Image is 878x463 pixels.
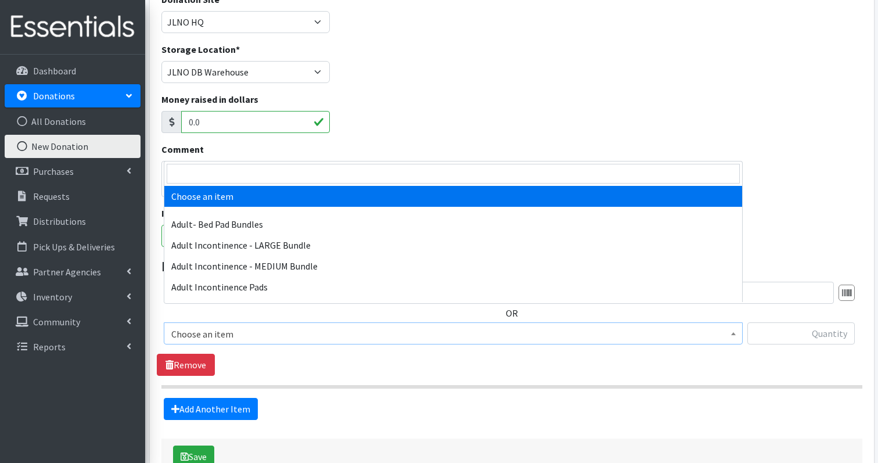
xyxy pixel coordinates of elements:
a: Purchases [5,160,141,183]
p: Inventory [33,291,72,303]
a: Donations [5,84,141,107]
a: Requests [5,185,141,208]
a: Dashboard [5,59,141,82]
a: Inventory [5,285,141,308]
label: Money raised in dollars [161,92,258,106]
a: All Donations [5,110,141,133]
p: Dashboard [33,65,76,77]
li: Adult- Bed Pad Bundles [164,214,742,235]
img: HumanEssentials [5,8,141,46]
li: Choose an item [164,186,742,207]
span: Choose an item [164,322,743,344]
p: Requests [33,191,70,202]
label: OR [506,306,518,320]
label: Issued on [161,206,206,220]
p: Donations [33,90,75,102]
a: Reports [5,335,141,358]
a: Distributions [5,210,141,233]
li: Adult Incontinence - MEDIUM Bundle [164,256,742,277]
p: Reports [33,341,66,353]
abbr: required [236,44,240,55]
p: Purchases [33,166,74,177]
a: Partner Agencies [5,260,141,283]
p: Community [33,316,80,328]
p: Partner Agencies [33,266,101,278]
a: Add Another Item [164,398,258,420]
li: Adult Incontinence Pads [164,277,742,297]
a: Pick Ups & Deliveries [5,235,141,259]
li: Adult Incontinence - SMALL Bundle [164,297,742,318]
a: Remove [157,354,215,376]
span: Choose an item [171,326,735,342]
input: Quantity [747,322,855,344]
p: Pick Ups & Deliveries [33,241,115,253]
a: New Donation [5,135,141,158]
label: Comment [161,142,204,156]
p: Distributions [33,216,86,227]
a: Community [5,310,141,333]
legend: Items in this donation [161,256,862,277]
label: Storage Location [161,42,240,56]
li: Adult Incontinence - LARGE Bundle [164,235,742,256]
